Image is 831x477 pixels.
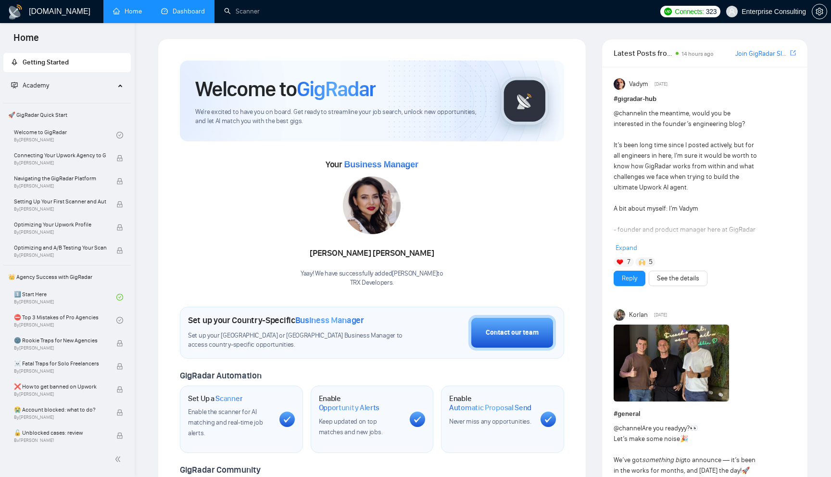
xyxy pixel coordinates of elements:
[343,176,401,234] img: 1687292848110-34.jpg
[116,386,123,393] span: lock
[116,224,123,231] span: lock
[6,31,47,51] span: Home
[14,220,106,229] span: Optimizing Your Upwork Profile
[654,311,667,319] span: [DATE]
[14,336,106,345] span: 🌚 Rookie Traps for New Agencies
[812,8,827,15] a: setting
[729,8,735,15] span: user
[188,315,364,326] h1: Set up your Country-Specific
[614,325,729,402] img: F09K6TKUH8F-1760013141754.jpg
[680,435,688,443] span: 🎉
[344,160,418,169] span: Business Manager
[14,414,106,420] span: By [PERSON_NAME]
[14,252,106,258] span: By [PERSON_NAME]
[8,4,23,20] img: logo
[14,438,106,443] span: By [PERSON_NAME]
[614,94,796,104] h1: # gigradar-hub
[14,197,106,206] span: Setting Up Your First Scanner and Auto-Bidder
[23,58,69,66] span: Getting Started
[735,49,788,59] a: Join GigRadar Slack Community
[301,269,443,288] div: Yaay! We have successfully added [PERSON_NAME] to
[617,259,623,265] img: ❤️
[486,327,539,338] div: Contact our team
[301,278,443,288] p: TRX Developers .
[116,178,123,185] span: lock
[297,76,376,102] span: GigRadar
[706,6,717,17] span: 323
[614,309,625,321] img: Korlan
[649,271,707,286] button: See the details
[116,132,123,138] span: check-circle
[180,370,261,381] span: GigRadar Automation
[14,310,116,331] a: ⛔ Top 3 Mistakes of Pro AgenciesBy[PERSON_NAME]
[14,345,106,351] span: By [PERSON_NAME]
[614,271,645,286] button: Reply
[14,229,106,235] span: By [PERSON_NAME]
[4,267,130,287] span: 👑 Agency Success with GigRadar
[14,405,106,414] span: 😭 Account blocked: what to do?
[180,464,261,475] span: GigRadar Community
[614,109,642,117] span: @channel
[116,409,123,416] span: lock
[11,82,18,88] span: fund-projection-screen
[614,424,642,432] span: @channel
[627,257,630,267] span: 7
[188,394,242,403] h1: Set Up a
[642,456,684,464] em: something big
[3,53,131,72] li: Getting Started
[14,125,116,146] a: Welcome to GigRadarBy[PERSON_NAME]
[11,59,18,65] span: rocket
[215,394,242,403] span: Scanner
[790,49,796,58] a: export
[116,363,123,370] span: lock
[14,151,106,160] span: Connecting Your Upwork Agency to GigRadar
[614,108,759,394] div: in the meantime, would you be interested in the founder’s engineering blog? It’s been long time s...
[23,81,49,89] span: Academy
[295,315,364,326] span: Business Manager
[639,259,645,265] img: 🙌
[11,81,49,89] span: Academy
[114,454,124,464] span: double-left
[319,394,403,413] h1: Enable
[614,47,673,59] span: Latest Posts from the GigRadar Community
[742,466,750,475] span: 🚀
[649,257,653,267] span: 5
[188,408,263,437] span: Enable the scanner for AI matching and real-time job alerts.
[14,382,106,391] span: ❌ How to get banned on Upwork
[629,310,648,320] span: Korlan
[116,294,123,301] span: check-circle
[690,424,698,432] span: 👀
[664,8,672,15] img: upwork-logo.png
[812,4,827,19] button: setting
[657,273,699,284] a: See the details
[14,368,106,374] span: By [PERSON_NAME]
[449,394,533,413] h1: Enable
[116,432,123,439] span: lock
[629,79,648,89] span: Vadym
[14,391,106,397] span: By [PERSON_NAME]
[301,245,443,262] div: [PERSON_NAME] [PERSON_NAME]
[319,403,380,413] span: Opportunity Alerts
[195,76,376,102] h1: Welcome to
[326,159,418,170] span: Your
[622,273,637,284] a: Reply
[468,315,556,351] button: Contact our team
[116,155,123,162] span: lock
[116,201,123,208] span: lock
[449,403,531,413] span: Automatic Proposal Send
[449,417,531,426] span: Never miss any opportunities.
[14,287,116,308] a: 1️⃣ Start HereBy[PERSON_NAME]
[113,7,142,15] a: homeHome
[614,409,796,419] h1: # general
[14,243,106,252] span: Optimizing and A/B Testing Your Scanner for Better Results
[790,49,796,57] span: export
[14,174,106,183] span: Navigating the GigRadar Platform
[14,359,106,368] span: ☠️ Fatal Traps for Solo Freelancers
[675,6,704,17] span: Connects:
[116,317,123,324] span: check-circle
[14,183,106,189] span: By [PERSON_NAME]
[14,206,106,212] span: By [PERSON_NAME]
[188,331,409,350] span: Set up your [GEOGRAPHIC_DATA] or [GEOGRAPHIC_DATA] Business Manager to access country-specific op...
[4,105,130,125] span: 🚀 GigRadar Quick Start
